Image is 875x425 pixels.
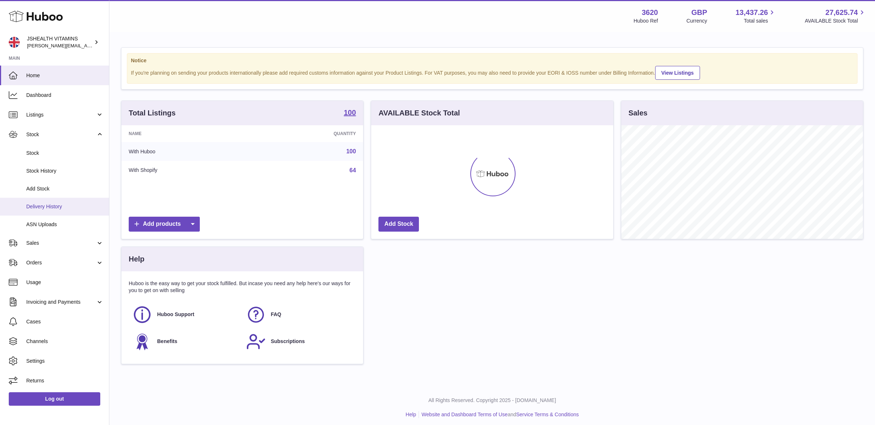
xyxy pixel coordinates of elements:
a: Website and Dashboard Terms of Use [421,412,507,417]
td: With Shopify [121,161,252,180]
a: 100 [346,148,356,154]
span: Total sales [744,17,776,24]
td: With Huboo [121,142,252,161]
a: Help [406,412,416,417]
p: Huboo is the easy way to get your stock fulfilled. But incase you need any help here's our ways f... [129,280,356,294]
span: Channels [26,338,104,345]
a: Benefits [132,332,239,351]
img: francesca@jshealthvitamins.com [9,37,20,48]
span: Stock [26,131,96,138]
a: 13,437.26 Total sales [735,8,776,24]
h3: AVAILABLE Stock Total [378,108,460,118]
strong: 3620 [642,8,658,17]
a: Huboo Support [132,305,239,324]
a: FAQ [246,305,353,324]
a: Add Stock [378,217,419,232]
a: Add products [129,217,200,232]
div: If you're planning on sending your products internationally please add required customs informati... [131,65,853,80]
strong: 100 [344,109,356,116]
a: Subscriptions [246,332,353,351]
span: Delivery History [26,203,104,210]
div: JSHEALTH VITAMINS [27,35,93,49]
strong: Notice [131,57,853,64]
span: AVAILABLE Stock Total [805,17,866,24]
div: Currency [687,17,707,24]
span: Stock [26,150,104,157]
th: Name [121,125,252,142]
strong: GBP [691,8,707,17]
span: Home [26,72,104,79]
span: 13,437.26 [735,8,768,17]
a: Service Terms & Conditions [516,412,579,417]
li: and [419,411,579,418]
th: Quantity [252,125,363,142]
span: Sales [26,240,96,247]
span: Cases [26,318,104,325]
span: Stock History [26,168,104,174]
span: Returns [26,377,104,384]
span: Listings [26,111,96,118]
a: Log out [9,392,100,405]
span: Invoicing and Payments [26,299,96,306]
div: Huboo Ref [634,17,658,24]
a: 100 [344,109,356,118]
span: Huboo Support [157,311,194,318]
h3: Total Listings [129,108,176,118]
span: 27,625.74 [825,8,858,17]
span: Usage [26,279,104,286]
span: Orders [26,259,96,266]
a: 27,625.74 AVAILABLE Stock Total [805,8,866,24]
h3: Help [129,254,144,264]
a: View Listings [655,66,700,80]
span: Settings [26,358,104,365]
span: Dashboard [26,92,104,99]
span: [PERSON_NAME][EMAIL_ADDRESS][DOMAIN_NAME] [27,43,146,48]
span: FAQ [271,311,281,318]
p: All Rights Reserved. Copyright 2025 - [DOMAIN_NAME] [115,397,869,404]
span: ASN Uploads [26,221,104,228]
a: 64 [350,167,356,173]
span: Benefits [157,338,177,345]
span: Subscriptions [271,338,305,345]
span: Add Stock [26,185,104,192]
h3: Sales [629,108,647,118]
